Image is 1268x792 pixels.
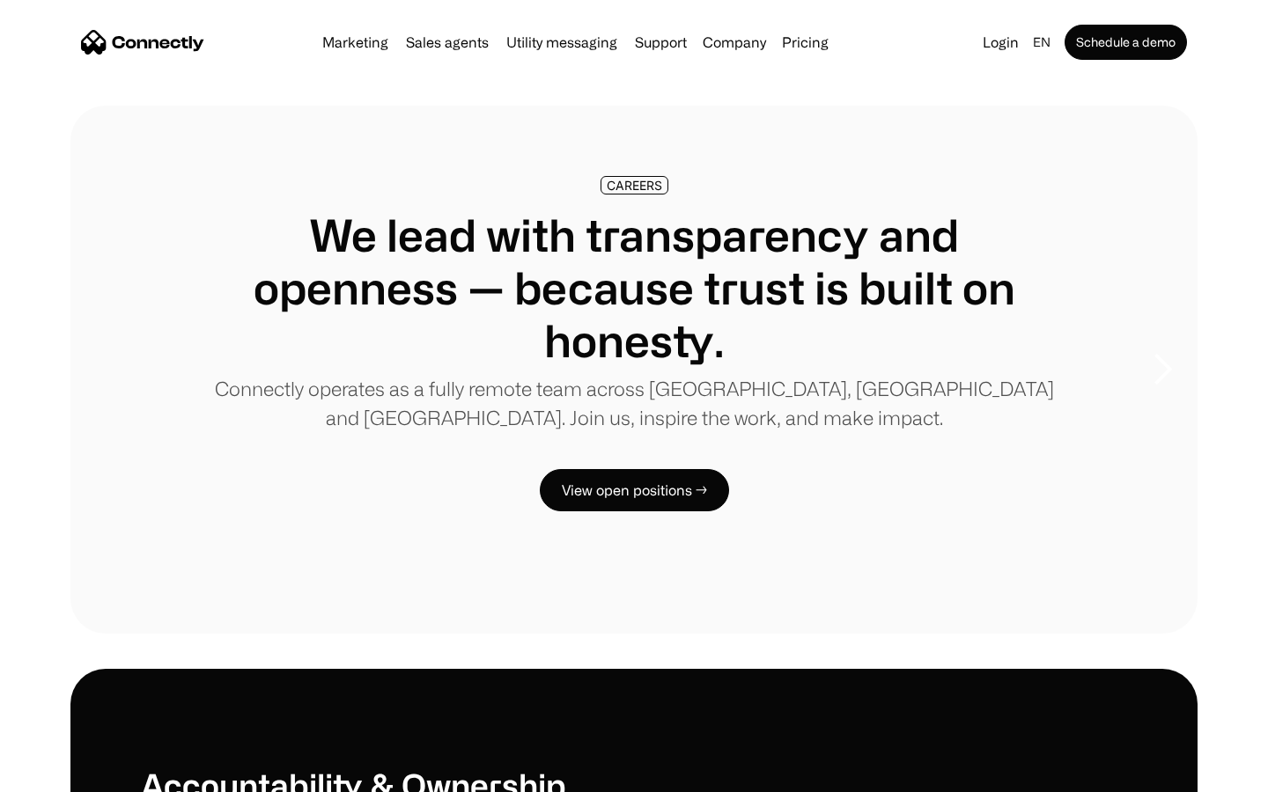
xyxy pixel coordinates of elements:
a: Schedule a demo [1065,25,1187,60]
a: Marketing [315,35,395,49]
div: carousel [70,106,1198,634]
p: Connectly operates as a fully remote team across [GEOGRAPHIC_DATA], [GEOGRAPHIC_DATA] and [GEOGRA... [211,374,1057,432]
a: Pricing [775,35,836,49]
h1: We lead with transparency and openness — because trust is built on honesty. [211,209,1057,367]
div: Company [703,30,766,55]
a: Utility messaging [499,35,624,49]
ul: Language list [35,761,106,786]
div: CAREERS [607,179,662,192]
div: next slide [1127,282,1198,458]
div: Company [697,30,771,55]
a: Sales agents [399,35,496,49]
div: en [1033,30,1051,55]
a: Login [976,30,1026,55]
div: 1 of 8 [70,106,1198,634]
a: View open positions → [540,469,729,511]
a: home [81,29,204,55]
aside: Language selected: English [18,759,106,786]
div: en [1026,30,1061,55]
a: Support [628,35,694,49]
